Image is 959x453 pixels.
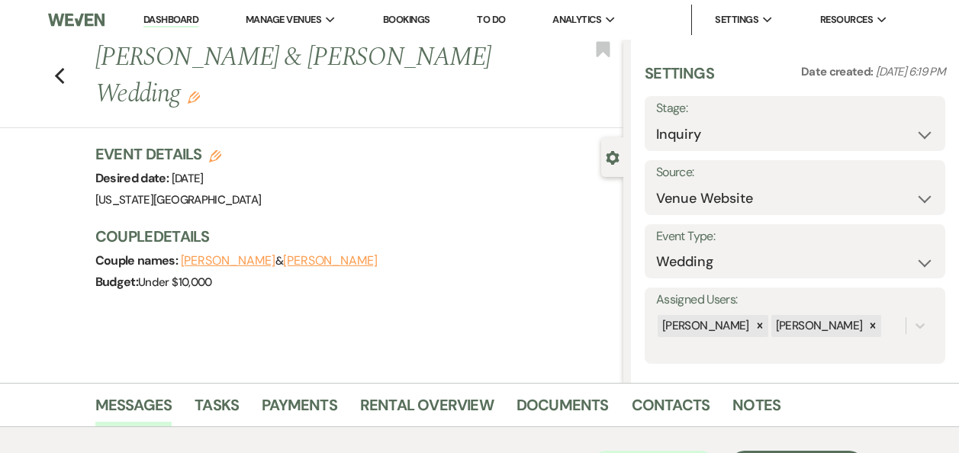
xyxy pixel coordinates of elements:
[656,162,934,184] label: Source:
[95,274,139,290] span: Budget:
[143,13,198,27] a: Dashboard
[645,63,714,96] h3: Settings
[517,393,609,426] a: Documents
[172,171,204,186] span: [DATE]
[552,12,601,27] span: Analytics
[771,315,865,337] div: [PERSON_NAME]
[820,12,873,27] span: Resources
[181,253,378,268] span: &
[656,226,934,248] label: Event Type:
[477,13,505,26] a: To Do
[383,13,430,26] a: Bookings
[181,255,275,267] button: [PERSON_NAME]
[95,192,262,207] span: [US_STATE][GEOGRAPHIC_DATA]
[48,4,105,36] img: Weven Logo
[360,393,494,426] a: Rental Overview
[658,315,751,337] div: [PERSON_NAME]
[138,275,212,290] span: Under $10,000
[283,255,378,267] button: [PERSON_NAME]
[656,98,934,120] label: Stage:
[95,252,181,268] span: Couple names:
[715,12,758,27] span: Settings
[95,40,512,112] h1: [PERSON_NAME] & [PERSON_NAME] Wedding
[732,393,780,426] a: Notes
[195,393,239,426] a: Tasks
[246,12,321,27] span: Manage Venues
[95,170,172,186] span: Desired date:
[188,90,200,104] button: Edit
[95,393,172,426] a: Messages
[656,289,934,311] label: Assigned Users:
[95,226,609,247] h3: Couple Details
[606,149,619,164] button: Close lead details
[262,393,337,426] a: Payments
[95,143,262,165] h3: Event Details
[632,393,710,426] a: Contacts
[876,64,945,79] span: [DATE] 6:19 PM
[801,64,876,79] span: Date created:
